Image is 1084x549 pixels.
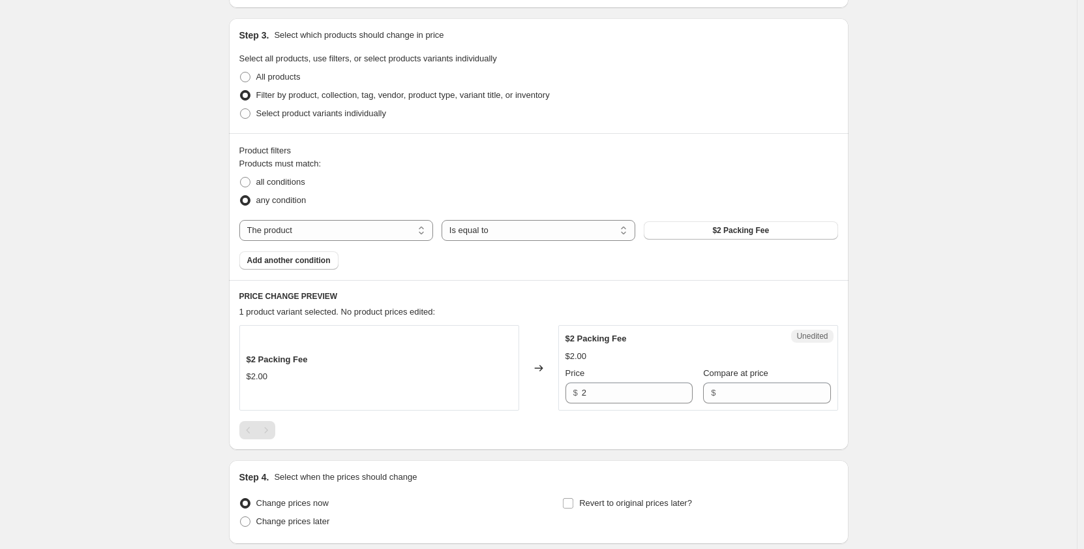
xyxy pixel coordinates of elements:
[239,54,497,63] span: Select all products, use filters, or select products variants individually
[256,90,550,100] span: Filter by product, collection, tag, vendor, product type, variant title, or inventory
[247,370,268,383] div: $2.00
[239,421,275,439] nav: Pagination
[579,498,692,508] span: Revert to original prices later?
[703,368,768,378] span: Compare at price
[239,307,436,317] span: 1 product variant selected. No product prices edited:
[256,177,305,187] span: all conditions
[247,354,308,364] span: $2 Packing Fee
[274,471,417,484] p: Select when the prices should change
[565,350,587,363] div: $2.00
[247,255,331,266] span: Add another condition
[239,144,838,157] div: Product filters
[239,251,339,270] button: Add another condition
[712,225,769,236] span: $2 Packing Fee
[239,291,838,302] h6: PRICE CHANGE PREVIEW
[565,334,627,343] span: $2 Packing Fee
[796,331,828,341] span: Unedited
[256,195,307,205] span: any condition
[256,108,386,118] span: Select product variants individually
[256,498,329,508] span: Change prices now
[256,516,330,526] span: Change prices later
[239,471,269,484] h2: Step 4.
[239,159,322,168] span: Products must match:
[565,368,585,378] span: Price
[239,29,269,42] h2: Step 3.
[274,29,444,42] p: Select which products should change in price
[573,388,578,398] span: $
[711,388,715,398] span: $
[644,221,837,240] button: $2 Packing Fee
[256,72,301,82] span: All products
